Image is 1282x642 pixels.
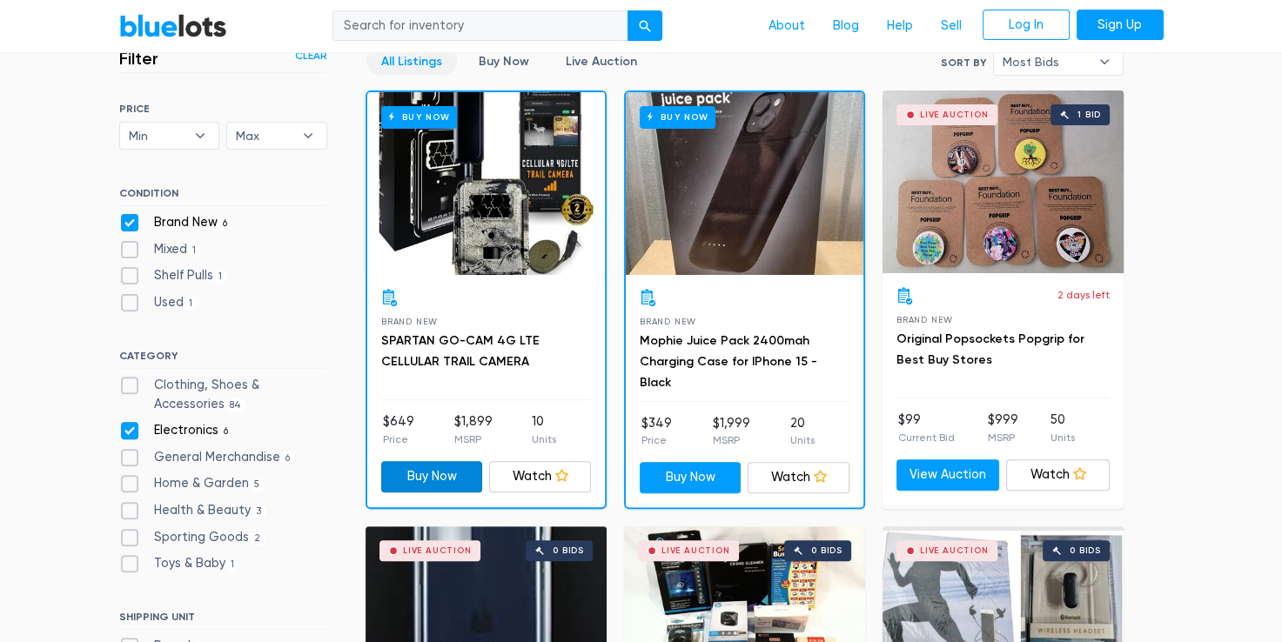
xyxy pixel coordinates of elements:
[532,412,556,447] li: 10
[790,414,815,449] li: 20
[218,425,234,438] span: 6
[641,414,672,449] li: $349
[819,10,873,43] a: Blog
[225,558,240,572] span: 1
[1003,49,1090,75] span: Most Bids
[453,431,492,447] p: MSRP
[811,546,842,555] div: 0 bids
[1057,287,1110,303] p: 2 days left
[383,431,414,447] p: Price
[332,10,628,42] input: Search for inventory
[920,110,989,119] div: Live Auction
[927,10,976,43] a: Sell
[640,333,817,390] a: Mophie Juice Pack 2400mah Charging Case for IPhone 15 - Black
[1077,110,1101,119] div: 1 bid
[453,412,492,447] li: $1,899
[1077,10,1164,41] a: Sign Up
[883,90,1124,273] a: Live Auction 1 bid
[187,244,202,257] span: 1
[920,546,989,555] div: Live Auction
[119,350,327,369] h6: CATEGORY
[1086,49,1123,75] b: ▾
[119,448,296,467] label: General Merchandise
[366,48,457,75] a: All Listings
[367,92,605,275] a: Buy Now
[755,10,819,43] a: About
[129,123,186,149] span: Min
[987,411,1017,445] li: $999
[119,421,234,440] label: Electronics
[1006,459,1110,491] a: Watch
[896,331,1084,367] a: Original Popsockets Popgrip for Best Buy Stores
[1050,430,1075,445] p: Units
[119,528,266,547] label: Sporting Goods
[383,412,414,447] li: $649
[1070,546,1101,555] div: 0 bids
[381,106,457,128] h6: Buy Now
[119,266,228,285] label: Shelf Pulls
[553,546,584,555] div: 0 bids
[1050,411,1075,445] li: 50
[236,123,293,149] span: Max
[898,411,955,445] li: $99
[626,92,863,275] a: Buy Now
[983,10,1070,41] a: Log In
[119,13,227,38] a: BlueLots
[661,546,730,555] div: Live Auction
[532,431,556,447] p: Units
[873,10,927,43] a: Help
[896,459,1000,491] a: View Auction
[987,430,1017,445] p: MSRP
[213,271,228,284] span: 1
[641,432,672,448] p: Price
[941,55,986,70] label: Sort By
[182,123,218,149] b: ▾
[119,187,327,206] h6: CONDITION
[381,333,540,369] a: SPARTAN GO-CAM 4G LTE CELLULAR TRAIL CAMERA
[898,430,955,445] p: Current Bid
[489,461,591,492] a: Watch
[119,376,327,413] label: Clothing, Shoes & Accessories
[640,317,696,326] span: Brand New
[712,432,749,448] p: MSRP
[790,432,815,448] p: Units
[119,611,327,630] h6: SHIPPING UNIT
[249,478,265,492] span: 5
[119,213,233,232] label: Brand New
[119,501,267,520] label: Health & Beauty
[551,48,652,75] a: Live Auction
[403,546,472,555] div: Live Auction
[464,48,544,75] a: Buy Now
[295,48,327,64] a: Clear
[381,461,483,492] a: Buy Now
[119,554,240,573] label: Toys & Baby
[290,123,326,149] b: ▾
[896,315,953,324] span: Brand New
[119,474,265,493] label: Home & Garden
[218,217,233,231] span: 6
[119,293,198,312] label: Used
[640,462,742,493] a: Buy Now
[381,317,438,326] span: Brand New
[184,297,198,311] span: 1
[225,398,247,412] span: 84
[748,462,849,493] a: Watch
[119,240,202,259] label: Mixed
[251,505,267,518] span: 3
[640,106,715,128] h6: Buy Now
[249,532,266,545] span: 2
[280,451,296,465] span: 6
[119,103,327,115] h6: PRICE
[712,414,749,449] li: $1,999
[119,48,158,69] h3: Filter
